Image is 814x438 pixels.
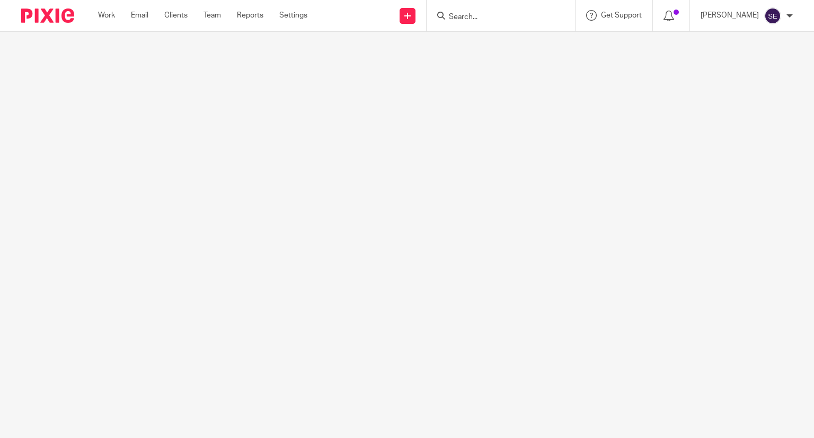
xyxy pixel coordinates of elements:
a: Team [203,10,221,21]
a: Email [131,10,148,21]
p: [PERSON_NAME] [701,10,759,21]
input: Search [448,13,543,22]
a: Clients [164,10,188,21]
a: Work [98,10,115,21]
img: svg%3E [764,7,781,24]
a: Settings [279,10,307,21]
span: Get Support [601,12,642,19]
a: Reports [237,10,263,21]
img: Pixie [21,8,74,23]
